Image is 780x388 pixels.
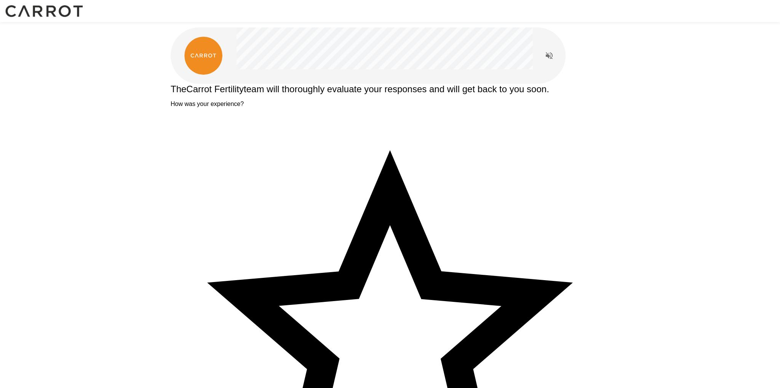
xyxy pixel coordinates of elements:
p: How was your experience? [171,101,609,107]
button: Read questions aloud [542,48,557,63]
span: The [171,84,186,94]
span: team will thoroughly evaluate your responses and will get back to you soon. [244,84,549,94]
span: Carrot Fertility [186,84,244,94]
img: carrot_logo.png [184,37,222,75]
